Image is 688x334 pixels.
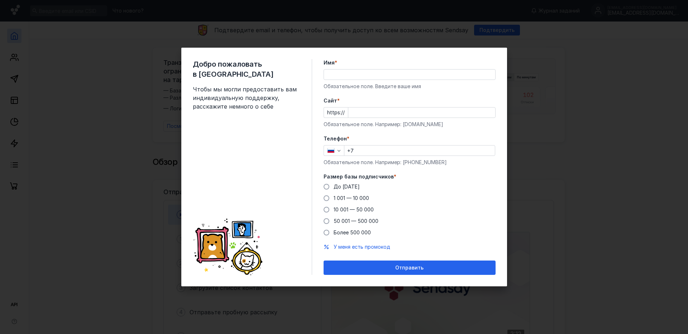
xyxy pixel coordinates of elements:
button: Отправить [324,261,496,275]
span: Добро пожаловать в [GEOGRAPHIC_DATA] [193,59,300,79]
button: У меня есть промокод [334,243,390,251]
span: 10 001 — 50 000 [334,206,374,213]
span: У меня есть промокод [334,244,390,250]
span: Более 500 000 [334,229,371,235]
span: 50 001 — 500 000 [334,218,378,224]
span: Телефон [324,135,347,142]
span: Cайт [324,97,337,104]
span: До [DATE] [334,183,360,190]
span: Чтобы мы могли предоставить вам индивидуальную поддержку, расскажите немного о себе [193,85,300,111]
span: Имя [324,59,335,66]
span: 1 001 — 10 000 [334,195,369,201]
span: Отправить [395,265,424,271]
div: Обязательное поле. Введите ваше имя [324,83,496,90]
div: Обязательное поле. Например: [PHONE_NUMBER] [324,159,496,166]
span: Размер базы подписчиков [324,173,394,180]
div: Обязательное поле. Например: [DOMAIN_NAME] [324,121,496,128]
